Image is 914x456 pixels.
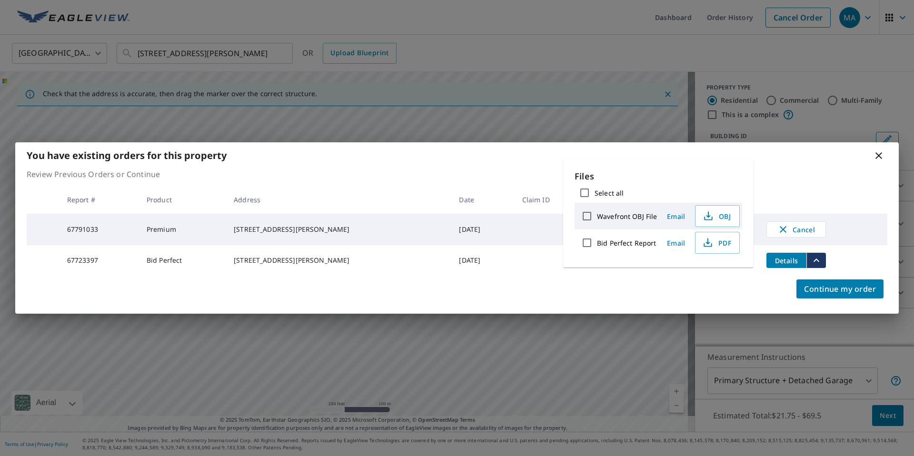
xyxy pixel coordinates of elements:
[597,212,657,221] label: Wavefront OBJ File
[234,256,444,265] div: [STREET_ADDRESS][PERSON_NAME]
[804,282,876,296] span: Continue my order
[597,238,656,248] label: Bid Perfect Report
[60,245,139,276] td: 67723397
[60,214,139,245] td: 67791033
[661,236,691,250] button: Email
[575,170,742,183] p: Files
[226,186,451,214] th: Address
[796,279,884,298] button: Continue my order
[451,245,514,276] td: [DATE]
[139,245,226,276] td: Bid Perfect
[451,186,514,214] th: Date
[766,221,826,238] button: Cancel
[27,149,227,162] b: You have existing orders for this property
[661,209,691,224] button: Email
[139,214,226,245] td: Premium
[665,212,687,221] span: Email
[772,256,801,265] span: Details
[665,238,687,248] span: Email
[695,232,740,254] button: PDF
[595,188,624,198] label: Select all
[234,225,444,234] div: [STREET_ADDRESS][PERSON_NAME]
[515,186,588,214] th: Claim ID
[27,169,887,180] p: Review Previous Orders or Continue
[806,253,826,268] button: filesDropdownBtn-67723397
[701,210,732,222] span: OBJ
[139,186,226,214] th: Product
[776,224,816,235] span: Cancel
[451,214,514,245] td: [DATE]
[695,205,740,227] button: OBJ
[766,253,806,268] button: detailsBtn-67723397
[60,186,139,214] th: Report #
[701,237,732,248] span: PDF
